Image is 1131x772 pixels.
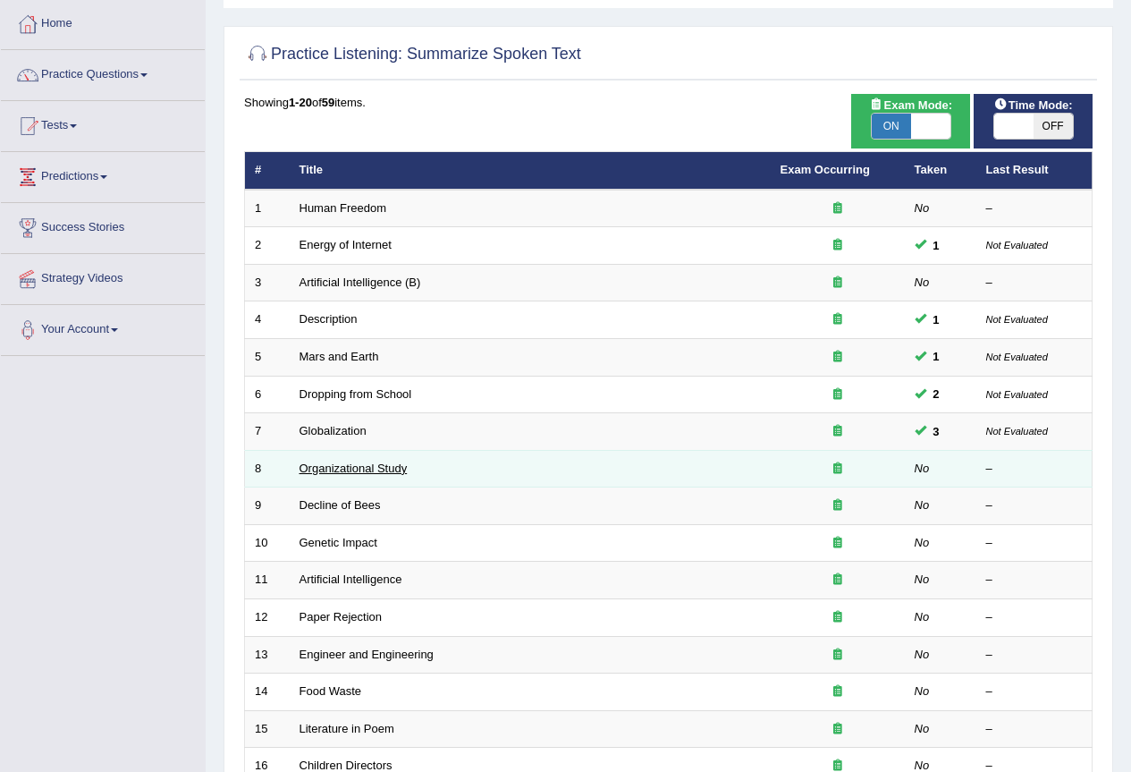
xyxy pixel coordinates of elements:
div: – [986,647,1083,664]
span: You can still take this question [926,236,947,255]
td: 13 [245,636,290,674]
a: Strategy Videos [1,254,205,299]
a: Globalization [300,424,367,437]
small: Not Evaluated [986,240,1048,250]
em: No [915,610,930,624]
div: Showing of items. [244,94,1093,111]
a: Predictions [1,152,205,197]
td: 15 [245,710,290,748]
td: 1 [245,190,290,227]
td: 7 [245,413,290,451]
span: OFF [1034,114,1073,139]
a: Mars and Earth [300,350,379,363]
span: Time Mode: [987,96,1080,115]
div: Exam occurring question [781,461,895,478]
div: – [986,275,1083,292]
div: Exam occurring question [781,423,895,440]
div: Exam occurring question [781,497,895,514]
em: No [915,648,930,661]
b: 1-20 [289,96,312,109]
a: Engineer and Engineering [300,648,434,661]
a: Literature in Poem [300,722,394,735]
a: Dropping from School [300,387,412,401]
small: Not Evaluated [986,389,1048,400]
div: Exam occurring question [781,572,895,589]
div: – [986,497,1083,514]
div: Exam occurring question [781,535,895,552]
div: – [986,683,1083,700]
td: 11 [245,562,290,599]
div: Exam occurring question [781,200,895,217]
a: Children Directors [300,759,392,772]
td: 4 [245,301,290,339]
div: Exam occurring question [781,647,895,664]
th: # [245,152,290,190]
a: Food Waste [300,684,362,698]
div: Show exams occurring in exams [851,94,970,148]
th: Taken [905,152,976,190]
a: Success Stories [1,203,205,248]
td: 2 [245,227,290,265]
a: Practice Questions [1,50,205,95]
a: Artificial Intelligence [300,573,402,586]
h2: Practice Listening: Summarize Spoken Text [244,41,581,68]
small: Not Evaluated [986,426,1048,437]
small: Not Evaluated [986,352,1048,362]
em: No [915,722,930,735]
a: Decline of Bees [300,498,381,512]
small: Not Evaluated [986,314,1048,325]
a: Artificial Intelligence (B) [300,276,421,289]
span: You can still take this question [926,385,947,403]
a: Paper Rejection [300,610,383,624]
em: No [915,573,930,586]
div: Exam occurring question [781,683,895,700]
div: Exam occurring question [781,721,895,738]
td: 8 [245,450,290,488]
span: Exam Mode: [863,96,959,115]
em: No [915,276,930,289]
em: No [915,462,930,475]
a: Tests [1,101,205,146]
div: – [986,572,1083,589]
span: ON [872,114,911,139]
a: Your Account [1,305,205,350]
div: Exam occurring question [781,386,895,403]
div: Exam occurring question [781,349,895,366]
a: Human Freedom [300,201,387,215]
th: Title [290,152,771,190]
a: Exam Occurring [781,163,870,176]
div: Exam occurring question [781,609,895,626]
td: 12 [245,598,290,636]
div: – [986,609,1083,626]
div: Exam occurring question [781,311,895,328]
td: 5 [245,339,290,377]
div: – [986,461,1083,478]
div: Exam occurring question [781,237,895,254]
a: Genetic Impact [300,536,377,549]
td: 14 [245,674,290,711]
th: Last Result [976,152,1093,190]
div: – [986,535,1083,552]
a: Organizational Study [300,462,408,475]
td: 3 [245,264,290,301]
div: – [986,721,1083,738]
span: You can still take this question [926,347,947,366]
a: Description [300,312,358,326]
em: No [915,498,930,512]
div: – [986,200,1083,217]
div: Exam occurring question [781,275,895,292]
span: You can still take this question [926,422,947,441]
td: 9 [245,488,290,525]
em: No [915,684,930,698]
a: Energy of Internet [300,238,392,251]
td: 10 [245,524,290,562]
em: No [915,759,930,772]
em: No [915,201,930,215]
span: You can still take this question [926,310,947,329]
em: No [915,536,930,549]
b: 59 [322,96,334,109]
td: 6 [245,376,290,413]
